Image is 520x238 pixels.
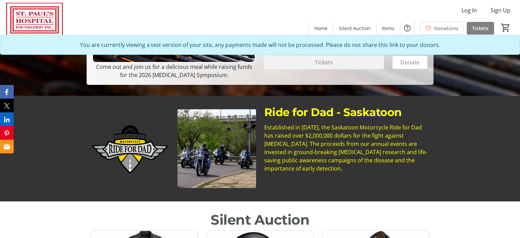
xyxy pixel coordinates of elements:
a: Silent Auction [333,22,376,35]
span: Tickets [472,25,489,32]
div: Silent Auction [211,210,309,230]
span: Silent Auction [339,25,371,32]
img: St. Paul's Hospital Foundation's Logo [4,3,65,37]
span: Donations [434,25,458,32]
span: Established in [DATE], the Saskatoon Motorcycle Ride for Dad has raised over $2,000,000 dollars f... [264,124,427,172]
button: Sign Up [485,5,516,16]
img: undefined [91,109,170,188]
img: undefined [177,109,256,188]
span: Ride for Dad - Saskatoon [264,105,402,119]
a: Donations [420,22,464,35]
button: Log In [456,5,482,16]
p: Come out and join us for a delicious meal while raising funds for the 2026 [MEDICAL_DATA] Symposium. [92,63,256,79]
button: Help [400,21,414,35]
span: Sign Up [491,6,510,14]
a: Tickets [467,22,494,35]
a: Home [309,22,333,35]
span: Items [382,25,395,32]
a: Items [376,22,400,35]
span: Log In [462,6,477,14]
span: Home [314,25,328,32]
button: Cart [499,22,512,34]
